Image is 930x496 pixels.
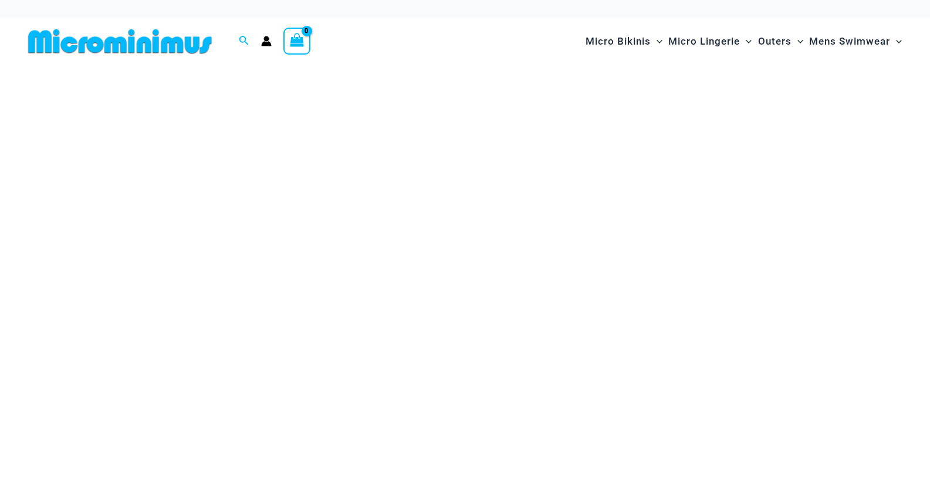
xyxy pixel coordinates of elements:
span: Menu Toggle [651,26,662,56]
a: Search icon link [239,34,249,49]
a: Micro BikinisMenu ToggleMenu Toggle [583,23,665,59]
span: Micro Bikinis [586,26,651,56]
span: Menu Toggle [792,26,803,56]
a: View Shopping Cart, empty [283,28,310,55]
nav: Site Navigation [581,22,907,61]
span: Menu Toggle [890,26,902,56]
a: Account icon link [261,36,272,46]
a: OutersMenu ToggleMenu Toggle [755,23,806,59]
a: Micro LingerieMenu ToggleMenu Toggle [665,23,755,59]
span: Mens Swimwear [809,26,890,56]
a: Mens SwimwearMenu ToggleMenu Toggle [806,23,905,59]
span: Menu Toggle [740,26,752,56]
span: Outers [758,26,792,56]
img: MM SHOP LOGO FLAT [23,28,217,55]
span: Micro Lingerie [668,26,740,56]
